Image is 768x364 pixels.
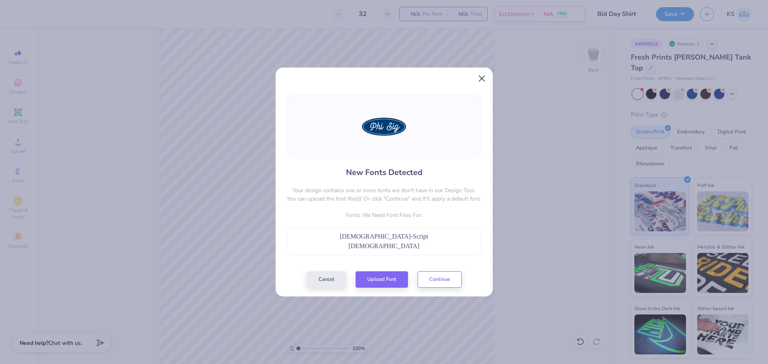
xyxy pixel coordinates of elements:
p: Your design contains one or more fonts we don't have in our Design Tool. You can upload the font ... [287,186,481,203]
span: [DEMOGRAPHIC_DATA] [348,243,419,249]
h4: New Fonts Detected [346,167,422,178]
button: Upload Font [356,271,408,288]
button: Cancel [307,271,346,288]
p: Fonts We Need Font Files For: [287,211,481,219]
button: Close [474,71,489,86]
button: Continue [418,271,462,288]
span: [DEMOGRAPHIC_DATA]-Script [340,233,428,240]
